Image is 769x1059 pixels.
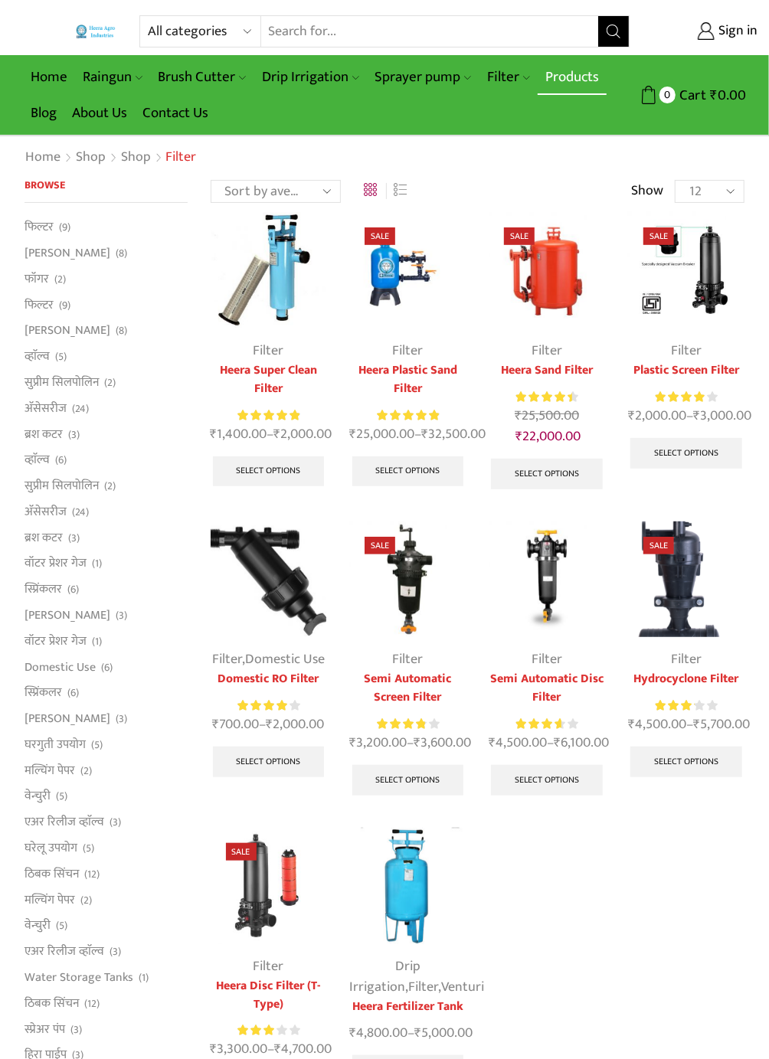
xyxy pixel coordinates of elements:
[392,648,423,671] a: Filter
[211,828,327,944] img: Heera Disc Filter (T-Type)
[392,339,423,362] a: Filter
[538,59,607,95] a: Products
[489,733,605,753] span: –
[237,698,287,714] span: Rated out of 5
[349,731,356,754] span: ₹
[212,713,219,736] span: ₹
[211,423,267,446] bdi: 1,400.00
[365,227,395,245] span: Sale
[441,976,484,999] a: Venturi
[532,339,562,362] a: Filter
[266,713,324,736] bdi: 2,000.00
[56,918,67,933] span: (5)
[237,698,299,714] div: Rated 4.00 out of 5
[659,87,676,103] span: 0
[237,407,299,423] span: Rated out of 5
[25,498,67,525] a: अ‍ॅसेसरीज
[110,815,121,830] span: (3)
[489,521,605,638] img: Semi Automatic Disc Filter
[628,713,686,736] bdi: 4,500.00
[489,731,547,754] bdi: 4,500.00
[25,939,104,965] a: एअर रिलीज व्हाॅल्व
[421,423,428,446] span: ₹
[261,16,598,47] input: Search for...
[671,648,702,671] a: Filter
[116,246,127,261] span: (8)
[67,582,79,597] span: (6)
[628,670,744,688] a: Hydrocyclone Filter
[211,424,327,445] span: –
[25,706,110,732] a: [PERSON_NAME]
[70,1022,82,1038] span: (3)
[349,956,466,998] div: , ,
[515,425,522,448] span: ₹
[25,292,54,318] a: फिल्टर
[554,731,609,754] bdi: 6,100.00
[83,841,94,856] span: (5)
[693,713,750,736] bdi: 5,700.00
[489,361,605,380] a: Heera Sand Filter
[628,521,744,638] img: Hydrocyclone Filter
[377,716,439,732] div: Rated 3.92 out of 5
[408,976,438,999] a: Filter
[516,716,561,732] span: Rated out of 5
[25,861,79,887] a: ठिबक सिंचन
[693,713,700,736] span: ₹
[710,83,718,107] span: ₹
[59,298,70,313] span: (9)
[25,603,110,629] a: [PERSON_NAME]
[211,361,327,398] a: Heera Super Clean Filter
[25,809,104,835] a: एअर रिलीज व्हाॅल्व
[349,1023,466,1044] span: –
[104,375,116,391] span: (2)
[212,713,259,736] bdi: 700.00
[349,1021,356,1044] span: ₹
[25,266,49,292] a: फॉगर
[25,421,63,447] a: ब्रश कटर
[68,531,80,546] span: (3)
[656,389,718,405] div: Rated 4.00 out of 5
[25,990,79,1016] a: ठिबक सिंचन
[653,18,758,45] a: Sign in
[414,731,471,754] bdi: 3,600.00
[116,711,127,727] span: (3)
[80,893,92,908] span: (2)
[55,349,67,364] span: (5)
[715,21,758,41] span: Sign in
[25,148,196,168] nav: Breadcrumb
[349,361,466,398] a: Heera Plastic Sand Filter
[377,716,426,732] span: Rated out of 5
[25,887,75,913] a: मल्चिंग पेपर
[116,608,127,623] span: (3)
[211,670,327,688] a: Domestic RO Filter
[211,423,218,446] span: ₹
[213,456,325,487] a: Select options for “Heera Super Clean Filter”
[352,765,464,796] a: Select options for “Semi Automatic Screen Filter”
[253,955,283,978] a: Filter
[212,648,242,671] a: Filter
[598,16,629,47] button: Search button
[135,95,216,131] a: Contact Us
[25,344,50,370] a: व्हाॅल्व
[25,240,110,266] a: [PERSON_NAME]
[104,479,116,494] span: (2)
[489,212,605,328] img: Heera Sand Filter
[25,551,87,577] a: वॉटर प्रेशर गेज
[84,867,100,882] span: (12)
[25,835,77,861] a: घरेलू उपयोग
[489,731,496,754] span: ₹
[116,323,127,338] span: (8)
[414,1021,421,1044] span: ₹
[676,85,706,106] span: Cart
[75,59,150,95] a: Raingun
[349,424,466,445] span: –
[479,59,538,95] a: Filter
[25,1016,65,1042] a: स्प्रेअर पंप
[75,148,106,168] a: Shop
[25,473,99,499] a: सुप्रीम सिलपोलिन
[25,395,67,421] a: अ‍ॅसेसरीज
[365,537,395,554] span: Sale
[25,783,51,809] a: वेन्चुरी
[245,648,325,671] a: Domestic Use
[352,456,464,487] a: Select options for “Heera Plastic Sand Filter”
